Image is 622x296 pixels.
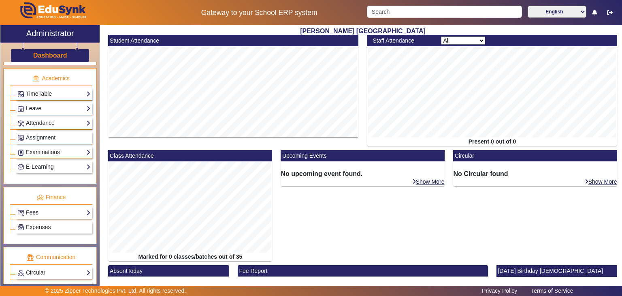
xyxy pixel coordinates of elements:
mat-card-header: Student Attendance [108,35,358,46]
a: Assignment [17,133,91,142]
h6: No upcoming event found. [281,170,445,178]
a: Show More [584,178,618,185]
p: Communication [10,253,92,262]
a: Privacy Policy [478,285,521,296]
input: Search [367,6,522,18]
span: Query [26,284,41,290]
mat-card-header: Upcoming Events [281,150,445,161]
mat-card-header: [DATE] Birthday [DEMOGRAPHIC_DATA] (Thu) [496,265,618,285]
img: academic.png [32,75,40,82]
mat-card-header: Fee Report [238,265,488,277]
h3: Dashboard [33,51,67,59]
p: Finance [10,193,92,202]
a: Terms of Service [527,285,577,296]
img: Assignments.png [18,135,24,141]
mat-card-header: Class Attendance [108,150,272,161]
h2: [PERSON_NAME] [GEOGRAPHIC_DATA] [104,27,622,35]
div: Marked for 0 classes/batches out of 35 [108,253,272,261]
img: finance.png [36,194,44,201]
a: Administrator [0,25,100,43]
a: Show More [412,178,445,185]
div: Present 0 out of 0 [367,137,617,146]
a: Query [17,283,91,292]
h5: Gateway to your School ERP system [160,9,358,17]
a: Dashboard [33,51,68,60]
h2: Administrator [26,28,74,38]
mat-card-header: AbsentToday [108,265,229,277]
span: Expenses [26,224,51,230]
div: Staff Attendance [369,36,437,45]
mat-card-header: Circular [453,150,617,161]
h6: No Circular found [453,170,617,178]
img: Payroll.png [18,224,24,230]
p: © 2025 Zipper Technologies Pvt. Ltd. All rights reserved. [45,287,186,295]
p: Academics [10,74,92,83]
img: communication.png [27,254,34,261]
a: Expenses [17,223,91,232]
span: Assignment [26,134,55,141]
